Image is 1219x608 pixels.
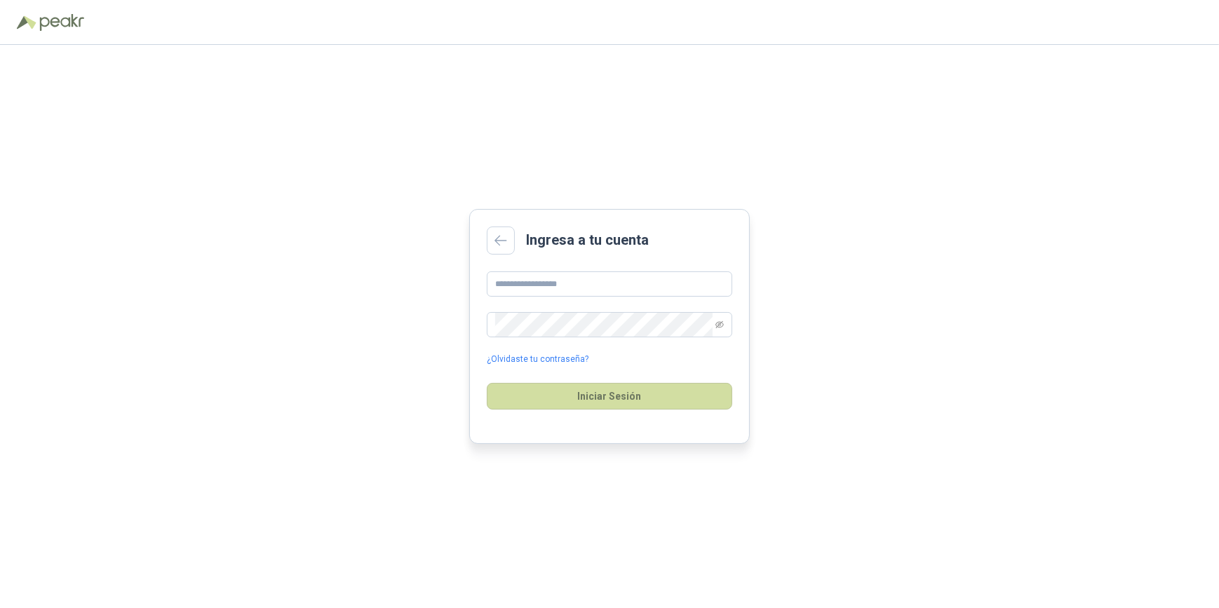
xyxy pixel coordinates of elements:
[487,383,732,410] button: Iniciar Sesión
[39,14,84,31] img: Peakr
[526,229,649,251] h2: Ingresa a tu cuenta
[487,353,588,366] a: ¿Olvidaste tu contraseña?
[17,15,36,29] img: Logo
[715,320,724,329] span: eye-invisible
